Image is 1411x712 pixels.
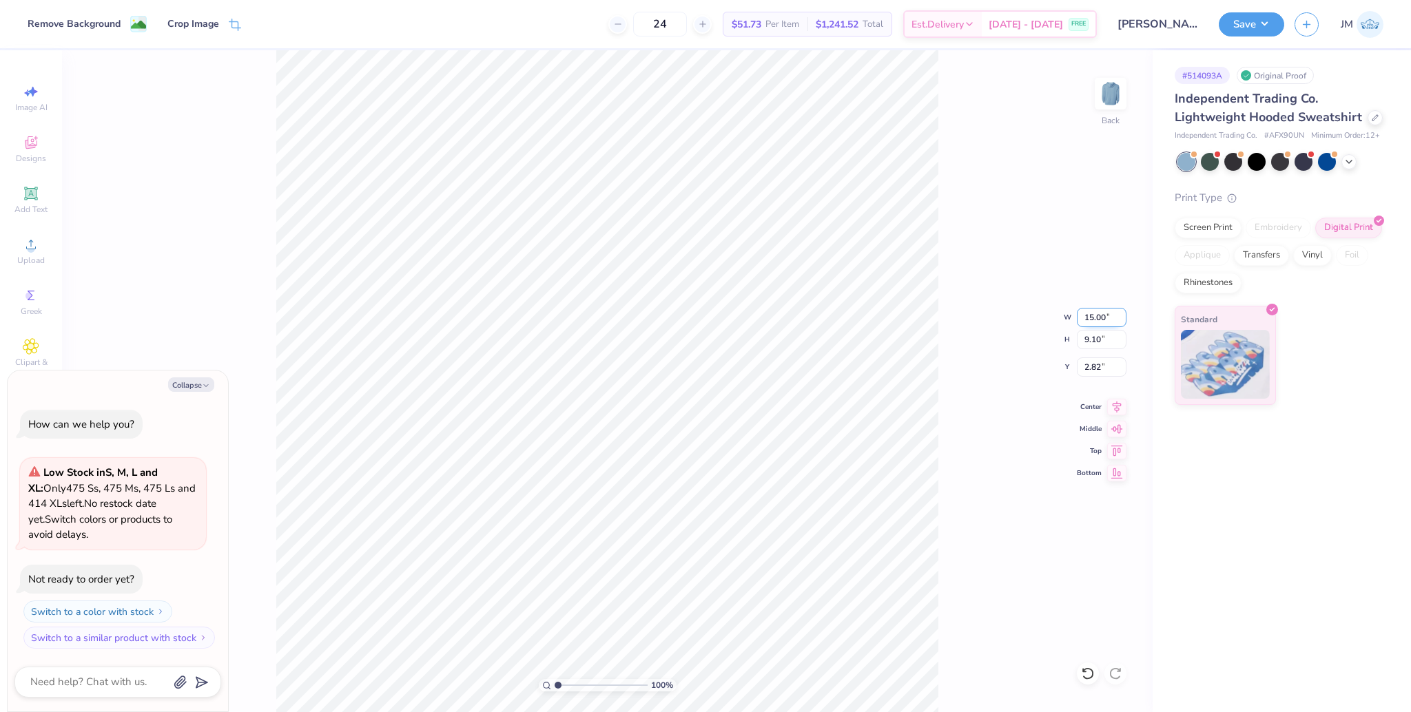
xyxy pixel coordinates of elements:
div: Crop Image [167,17,219,31]
button: Switch to a similar product with stock [23,627,215,649]
div: Print Type [1175,190,1383,206]
input: Untitled Design [1107,10,1208,38]
span: Per Item [765,17,799,32]
span: Top [1077,446,1102,456]
img: Switch to a similar product with stock [199,634,207,642]
span: Est. Delivery [912,17,964,32]
div: Back [1102,114,1120,127]
button: Collapse [168,377,214,392]
div: How can we help you? [28,417,134,431]
div: Embroidery [1246,218,1311,238]
span: Designs [16,153,46,164]
span: Center [1077,402,1102,412]
div: Transfers [1234,245,1289,266]
div: Applique [1175,245,1230,266]
span: Only 475 Ss, 475 Ms, 475 Ls and 414 XLs left. Switch colors or products to avoid delays. [28,465,196,541]
div: Digital Print [1315,218,1382,238]
button: Switch to a color with stock [23,600,172,622]
img: Standard [1181,330,1270,399]
div: Foil [1336,245,1368,266]
div: Rhinestones [1175,273,1242,293]
span: No restock date yet. [28,496,156,526]
span: Bottom [1077,468,1102,478]
span: FREE [1071,19,1086,29]
span: Minimum Order: 12 + [1311,130,1380,142]
span: Upload [17,255,45,266]
img: Back [1097,80,1124,107]
div: Screen Print [1175,218,1242,238]
span: Greek [21,306,42,317]
span: Standard [1181,312,1217,326]
div: Vinyl [1293,245,1332,266]
span: Total [863,17,883,32]
span: [DATE] - [DATE] [989,17,1063,32]
strong: Low Stock in S, M, L and XL : [28,465,158,495]
span: Independent Trading Co. [1175,130,1257,142]
span: 100 % [651,679,673,691]
span: Add Text [14,204,48,215]
span: Clipart & logos [7,357,55,379]
img: Switch to a color with stock [156,607,165,616]
input: – – [633,12,687,36]
span: Image AI [15,102,48,113]
div: Not ready to order yet? [28,572,134,586]
span: # AFX90UN [1264,130,1304,142]
span: Middle [1077,424,1102,434]
span: $51.73 [732,17,761,32]
span: $1,241.52 [816,17,858,32]
div: Remove Background [28,17,121,31]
